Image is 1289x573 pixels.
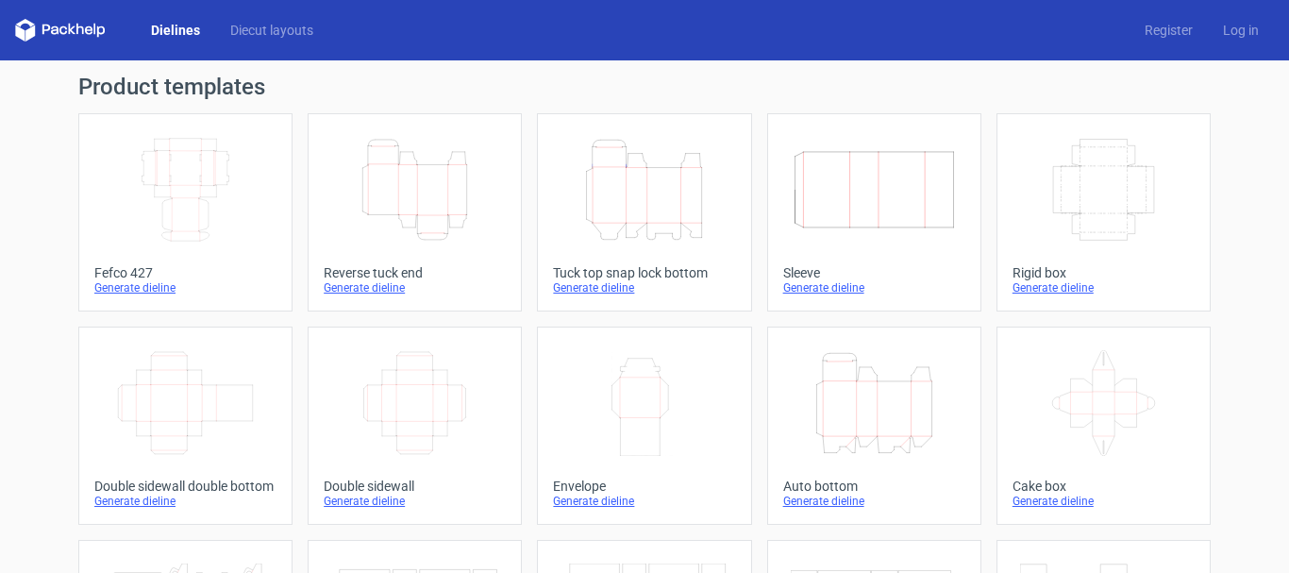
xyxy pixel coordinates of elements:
div: Reverse tuck end [324,265,506,280]
a: EnvelopeGenerate dieline [537,327,751,525]
div: Double sidewall [324,479,506,494]
a: Register [1130,21,1208,40]
div: Generate dieline [783,494,965,509]
div: Auto bottom [783,479,965,494]
a: Log in [1208,21,1274,40]
div: Generate dieline [324,494,506,509]
div: Sleeve [783,265,965,280]
div: Generate dieline [553,280,735,295]
div: Rigid box [1013,265,1195,280]
div: Generate dieline [94,494,276,509]
h1: Product templates [78,76,1211,98]
div: Generate dieline [1013,280,1195,295]
a: Double sidewallGenerate dieline [308,327,522,525]
div: Tuck top snap lock bottom [553,265,735,280]
div: Double sidewall double bottom [94,479,276,494]
a: Cake boxGenerate dieline [996,327,1211,525]
div: Envelope [553,479,735,494]
a: Rigid boxGenerate dieline [996,113,1211,312]
a: Reverse tuck endGenerate dieline [308,113,522,312]
div: Generate dieline [783,280,965,295]
a: Diecut layouts [215,21,328,40]
a: Dielines [136,21,215,40]
div: Cake box [1013,479,1195,494]
div: Generate dieline [553,494,735,509]
div: Fefco 427 [94,265,276,280]
a: Fefco 427Generate dieline [78,113,293,312]
div: Generate dieline [324,280,506,295]
a: Double sidewall double bottomGenerate dieline [78,327,293,525]
a: Auto bottomGenerate dieline [767,327,981,525]
div: Generate dieline [94,280,276,295]
div: Generate dieline [1013,494,1195,509]
a: SleeveGenerate dieline [767,113,981,312]
a: Tuck top snap lock bottomGenerate dieline [537,113,751,312]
